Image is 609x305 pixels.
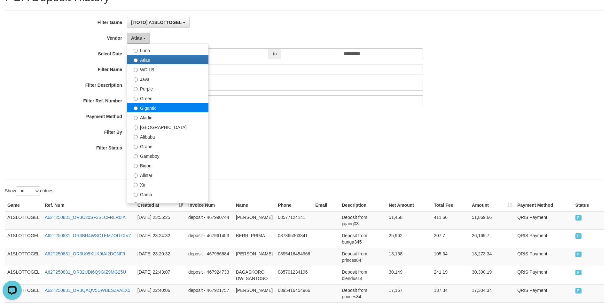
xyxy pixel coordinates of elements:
[127,189,208,199] label: Gama
[127,160,208,170] label: Bigon
[134,164,138,168] input: Bigon
[233,229,275,248] td: BERRI PRIMA
[134,97,138,101] input: Green
[127,112,208,122] label: Aladin
[127,122,208,132] label: [GEOGRAPHIC_DATA]
[5,186,53,196] label: Show entries
[386,248,431,266] td: 13,168
[127,199,208,208] label: IBX11
[313,199,339,211] th: Email
[275,248,313,266] td: 0895416454966
[186,266,233,284] td: deposit - 467924733
[134,202,138,206] input: IBX11
[233,284,275,302] td: [PERSON_NAME]
[575,215,582,221] span: PAID
[386,284,431,302] td: 17,167
[469,266,515,284] td: 30,390.19
[515,266,573,284] td: QRIS Payment
[134,106,138,110] input: Gigantic
[127,141,208,151] label: Grape
[127,17,190,28] button: [ITOTO] A1SLOTTOGEL
[575,252,582,257] span: PAID
[339,199,386,211] th: Description
[42,199,135,211] th: Ref. Num
[469,284,515,302] td: 17,304.34
[233,248,275,266] td: [PERSON_NAME]
[386,199,431,211] th: Net Amount
[269,48,281,59] span: to
[127,55,208,64] label: Atlas
[186,284,233,302] td: deposit - 467921757
[127,180,208,189] label: Xtr
[233,199,275,211] th: Name
[339,248,386,266] td: Deposit from princes84
[134,68,138,72] input: WD LB
[515,199,573,211] th: Payment Method
[127,45,208,55] label: Luna
[5,199,42,211] th: Game
[515,248,573,266] td: QRIS Payment
[127,151,208,160] label: Gameboy
[134,116,138,120] input: Aladin
[386,229,431,248] td: 25,962
[127,33,150,44] button: Atlas
[127,170,208,180] label: Allstar
[134,49,138,53] input: Luna
[186,211,233,230] td: deposit - 467990744
[127,74,208,84] label: Java
[431,266,469,284] td: 241.19
[134,154,138,158] input: Gameboy
[45,288,130,293] a: A62T250831_OR3QAQV5UWBESZVALX5
[573,199,604,211] th: Status
[469,248,515,266] td: 13,273.34
[5,248,42,266] td: A1SLOTTOGEL
[386,266,431,284] td: 30,149
[134,183,138,187] input: Xtr
[135,248,186,266] td: [DATE] 23:20:32
[127,93,208,103] label: Green
[186,199,233,211] th: Invoice Num
[233,266,275,284] td: BAGASKORO DWI SANTOSO
[134,77,138,82] input: Java
[186,248,233,266] td: deposit - 467956684
[339,266,386,284] td: Deposit from blendus14
[339,229,386,248] td: Deposit from bunga345
[134,173,138,178] input: Allstar
[45,269,126,275] a: A62T250831_OR32UDI6Q9GIZ9MG25U
[275,211,313,230] td: 08577124141
[469,229,515,248] td: 26,169.7
[575,233,582,239] span: PAID
[469,211,515,230] td: 51,869.66
[131,36,142,41] span: Atlas
[339,284,386,302] td: Deposit from princes84
[134,193,138,197] input: Gama
[339,211,386,230] td: Deposit from jajang03
[135,211,186,230] td: [DATE] 23:55:25
[134,145,138,149] input: Grape
[275,284,313,302] td: 0895416454966
[275,266,313,284] td: 085701234196
[275,199,313,211] th: Phone
[127,64,208,74] label: WD LB
[233,211,275,230] td: [PERSON_NAME]
[135,229,186,248] td: [DATE] 23:24:32
[5,229,42,248] td: A1SLOTTOGEL
[134,135,138,139] input: Alibaba
[386,211,431,230] td: 51,458
[135,199,186,211] th: Created at: activate to sort column ascending
[431,248,469,266] td: 105.34
[135,284,186,302] td: [DATE] 22:40:06
[469,199,515,211] th: Amount: activate to sort column ascending
[186,229,233,248] td: deposit - 467961453
[515,284,573,302] td: QRIS Payment
[45,215,126,220] a: A62T250831_OR3C20SF3SLCFRLR0IA
[45,251,125,256] a: A62T250831_OR3U05XUK9IAI2DONF9
[134,58,138,62] input: Atlas
[275,229,313,248] td: 087865363841
[3,3,22,22] button: Open LiveChat chat widget
[135,266,186,284] td: [DATE] 22:43:07
[431,199,469,211] th: Total Fee
[5,266,42,284] td: A1SLOTTOGEL
[127,84,208,93] label: Purple
[575,288,582,293] span: PAID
